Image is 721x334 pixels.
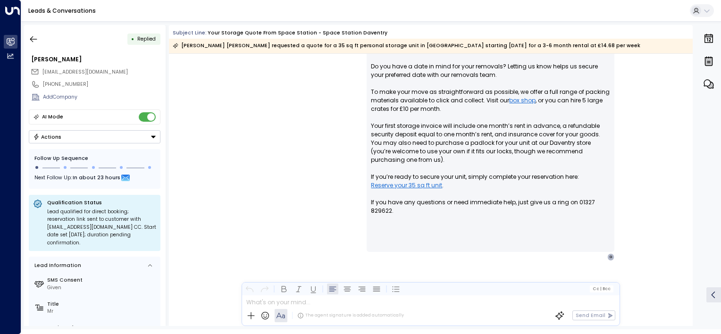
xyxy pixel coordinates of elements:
[607,253,615,261] div: G
[137,35,156,42] span: Replied
[47,276,158,284] label: SMS Consent
[34,155,155,162] div: Follow Up Sequence
[47,301,158,308] label: Title
[34,173,155,184] div: Next Follow Up:
[73,173,120,184] span: In about 23 hours
[590,285,613,292] button: Cc|Bcc
[42,68,128,76] span: Gravitaz@outlook.com
[32,262,81,269] div: Lead Information
[131,33,134,45] div: •
[593,286,611,291] span: Cc Bcc
[47,199,156,206] p: Qualification Status
[47,308,158,315] div: Mr
[371,181,442,190] a: Reserve your 35 sq ft unit
[33,134,62,140] div: Actions
[42,68,128,75] span: [EMAIL_ADDRESS][DOMAIN_NAME]
[43,93,160,101] div: AddCompany
[259,283,270,294] button: Redo
[47,208,156,247] div: Lead qualified for direct booking; reservation link sent to customer with [EMAIL_ADDRESS][DOMAIN_...
[42,112,63,122] div: AI Mode
[297,312,404,319] div: The agent signature is added automatically
[28,7,96,15] a: Leads & Conversations
[509,96,536,105] a: box shop
[600,286,601,291] span: |
[244,283,255,294] button: Undo
[173,29,207,36] span: Subject Line:
[173,41,640,50] div: [PERSON_NAME] [PERSON_NAME] requested a quote for a 35 sq ft personal storage unit in [GEOGRAPHIC...
[208,29,387,37] div: Your storage quote from Space Station - Space Station Daventry
[29,130,160,143] div: Button group with a nested menu
[47,284,158,292] div: Given
[47,324,158,332] label: Region of Interest
[43,81,160,88] div: [PHONE_NUMBER]
[31,55,160,64] div: [PERSON_NAME]
[29,130,160,143] button: Actions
